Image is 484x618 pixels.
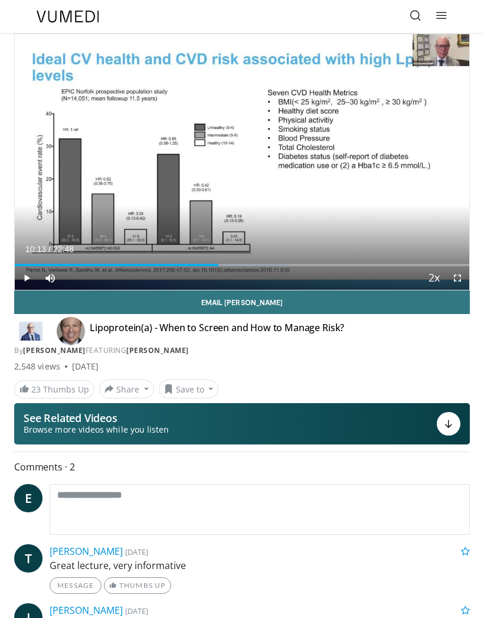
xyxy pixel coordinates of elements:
[125,547,148,557] small: [DATE]
[14,361,60,372] span: 2,548 views
[15,34,469,290] video-js: Video Player
[50,577,102,594] a: Message
[99,380,154,398] button: Share
[48,244,51,254] span: /
[14,290,470,314] a: Email [PERSON_NAME]
[14,345,470,356] div: By FEATURING
[53,244,74,254] span: 22:48
[14,484,42,512] a: E
[24,424,169,436] span: Browse more videos while you listen
[37,11,99,22] img: VuMedi Logo
[38,266,62,290] button: Mute
[15,266,38,290] button: Play
[14,459,470,475] span: Comments 2
[422,266,446,290] button: Playback Rate
[90,322,344,341] h4: Lipoprotein(a) - When to Screen and How to Manage Risk?
[126,345,189,355] a: [PERSON_NAME]
[125,606,148,616] small: [DATE]
[14,403,470,444] button: See Related Videos Browse more videos while you listen
[50,558,470,573] p: Great lecture, very informative
[50,545,123,558] a: [PERSON_NAME]
[446,266,469,290] button: Fullscreen
[14,322,47,341] img: Dr. Robert S. Rosenson
[50,604,123,617] a: [PERSON_NAME]
[31,384,41,395] span: 23
[23,345,86,355] a: [PERSON_NAME]
[104,577,171,594] a: Thumbs Up
[14,544,42,573] a: T
[24,412,169,424] p: See Related Videos
[57,317,85,345] img: Avatar
[72,361,99,372] div: [DATE]
[14,380,94,398] a: 23 Thumbs Up
[25,244,46,254] span: 10:13
[15,264,469,266] div: Progress Bar
[159,380,219,398] button: Save to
